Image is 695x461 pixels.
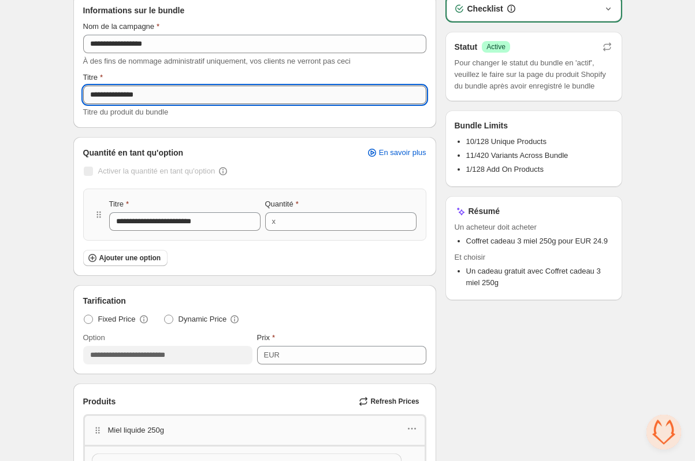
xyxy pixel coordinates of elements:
span: Dynamic Price [179,314,227,325]
button: Refresh Prices [354,393,426,410]
span: 10/128 Unique Products [466,137,547,146]
h3: Résumé [469,205,500,217]
h3: Checklist [467,3,503,14]
span: Fixed Price [98,314,136,325]
span: Informations sur le bundle [83,5,185,16]
label: Titre [83,72,103,83]
span: Tarification [83,295,126,307]
button: Ajouter une option [83,250,168,266]
span: Quantité en tant qu'option [83,147,184,158]
label: Titre [109,198,129,210]
span: À des fins de nommage administratif uniquement, vos clients ne verront pas ceci [83,57,351,65]
span: 11/420 Variants Across Bundle [466,151,568,160]
span: Titre du produit du bundle [83,108,169,116]
span: 1/128 Add On Products [466,165,544,174]
h3: Bundle Limits [455,120,508,131]
label: Quantité [265,198,299,210]
span: Et choisir [455,252,613,263]
span: Un acheteur doit acheter [455,222,613,233]
div: EUR [264,349,280,361]
div: Open chat [646,415,681,449]
label: Option [83,332,105,344]
span: Activer la quantité en tant qu'option [98,167,215,175]
li: Un cadeau gratuit avec Coffret cadeau 3 miel 250g [466,265,613,289]
a: En savoir plus [359,145,433,161]
div: x [272,216,276,227]
li: Coffret cadeau 3 miel 250g pour EUR 24.9 [466,235,613,247]
span: Active [486,42,506,51]
span: Ajouter une option [99,253,161,263]
span: Refresh Prices [370,397,419,406]
h3: Statut [455,41,478,53]
span: En savoir plus [379,148,426,157]
label: Nom de la campagne [83,21,160,32]
p: Miel liquide 250g [108,425,165,436]
span: Pour changer le statut du bundle en 'actif', veuillez le faire sur la page du produit Shopify du ... [455,57,613,92]
span: Produits [83,396,116,407]
label: Prix [257,332,275,344]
